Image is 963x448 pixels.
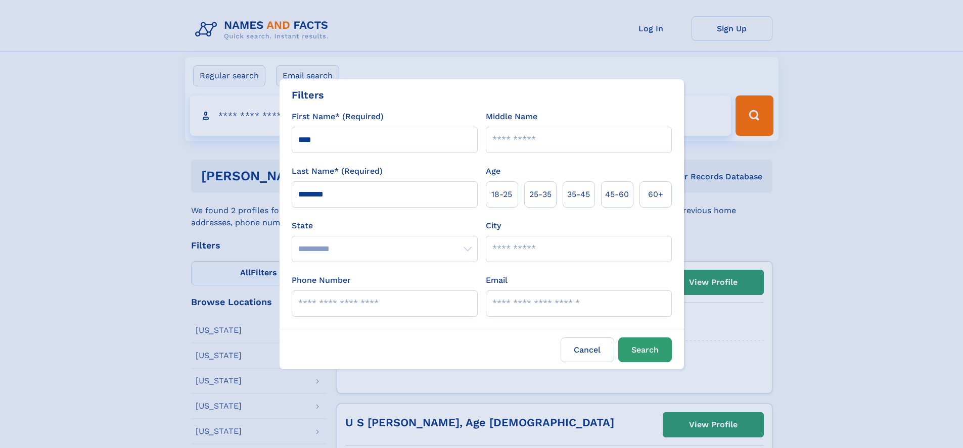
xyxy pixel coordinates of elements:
span: 45‑60 [605,188,629,201]
span: 25‑35 [529,188,552,201]
label: Email [486,274,508,286]
label: Age [486,165,500,177]
label: Phone Number [292,274,351,286]
span: 18‑25 [491,188,512,201]
span: 60+ [648,188,663,201]
label: Cancel [561,337,614,362]
label: Last Name* (Required) [292,165,383,177]
button: Search [618,337,672,362]
label: First Name* (Required) [292,111,384,123]
label: Middle Name [486,111,537,123]
label: State [292,220,478,232]
span: 35‑45 [567,188,590,201]
div: Filters [292,87,324,103]
label: City [486,220,501,232]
